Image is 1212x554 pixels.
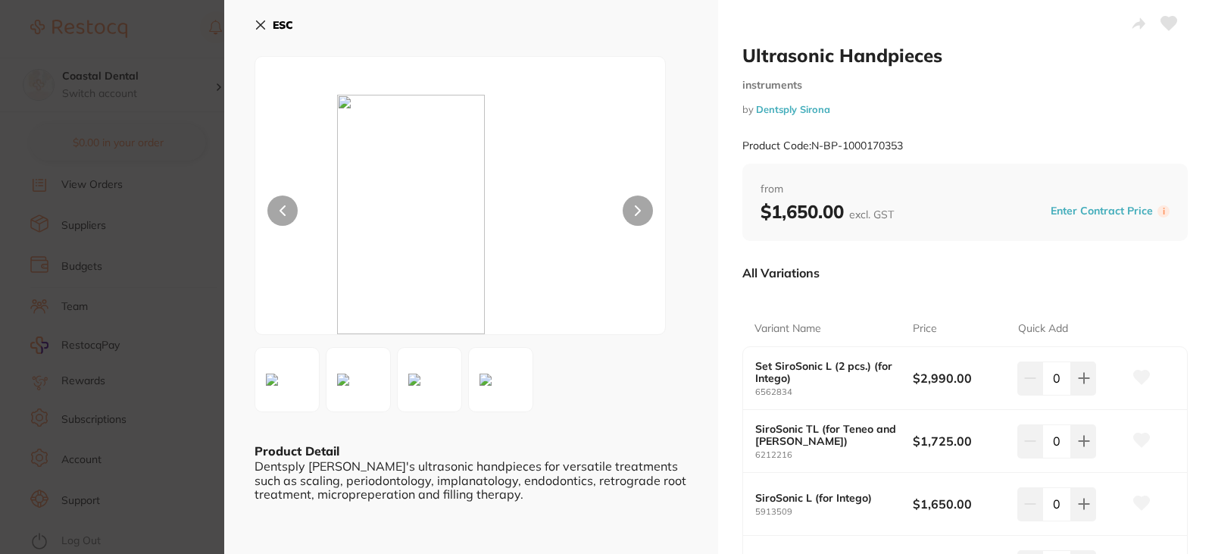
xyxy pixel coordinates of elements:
div: Dentsply [PERSON_NAME]'s ultrasonic handpieces for versatile treatments such as scaling, periodon... [255,459,688,501]
b: $2,990.00 [913,370,1007,387]
b: $1,650.00 [913,496,1007,512]
a: Dentsply Sirona [756,103,830,115]
small: by [742,104,1188,115]
button: ESC [255,12,293,38]
small: 6212216 [755,450,913,460]
p: Price [913,321,937,336]
b: $1,650.00 [761,200,894,223]
small: 6562834 [755,387,913,397]
label: i [1157,205,1170,218]
small: Product Code: N-BP-1000170353 [742,139,903,152]
img: OS5wbmc [260,368,284,392]
img: cG5n [331,368,355,392]
img: Zw [473,368,498,392]
h2: Ultrasonic Handpieces [742,44,1188,67]
span: from [761,182,1170,197]
b: SiroSonic TL (for Teneo and [PERSON_NAME]) [755,423,897,447]
b: Set SiroSonic L (2 pcs.) (for Intego) [755,360,897,384]
p: Variant Name [754,321,821,336]
b: SiroSonic L (for Intego) [755,492,897,504]
b: Product Detail [255,443,339,459]
p: Quick Add [1018,321,1068,336]
span: excl. GST [849,208,894,221]
img: OS5wbmc [337,95,583,334]
img: cG5n [402,368,426,392]
button: Enter Contract Price [1046,204,1157,218]
p: All Variations [742,265,820,280]
b: $1,725.00 [913,433,1007,449]
small: instruments [742,79,1188,92]
b: ESC [273,18,293,32]
small: 5913509 [755,507,913,517]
